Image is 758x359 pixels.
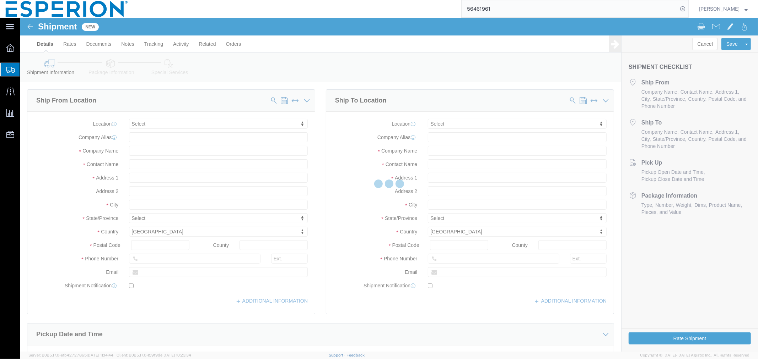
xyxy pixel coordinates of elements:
span: [DATE] 10:23:34 [162,353,191,357]
span: [DATE] 11:14:44 [87,353,113,357]
span: Alexandra Breaux [699,5,740,13]
button: [PERSON_NAME] [699,5,748,13]
span: Server: 2025.17.0-efb42727865 [28,353,113,357]
span: Client: 2025.17.0-159f9de [117,353,191,357]
a: Feedback [346,353,365,357]
input: Search for shipment number, reference number [462,0,678,17]
span: Copyright © [DATE]-[DATE] Agistix Inc., All Rights Reserved [640,352,749,358]
a: Support [329,353,346,357]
